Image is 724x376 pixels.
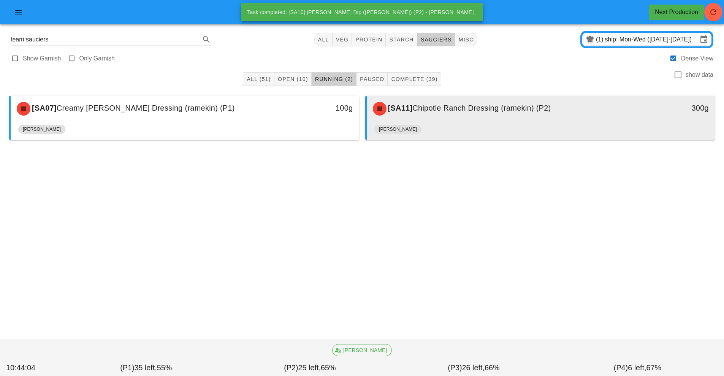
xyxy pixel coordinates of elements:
[318,36,329,43] span: All
[386,33,417,46] button: starch
[57,104,235,112] span: Creamy [PERSON_NAME] Dressing (ramekin) (P1)
[23,125,61,134] span: [PERSON_NAME]
[455,33,477,46] button: misc
[686,71,713,79] label: show data
[596,36,605,43] div: (1)
[360,76,384,82] span: Paused
[30,104,57,112] span: [SA07]
[274,72,312,86] button: Open (10)
[246,76,271,82] span: All (51)
[277,76,308,82] span: Open (10)
[632,102,709,114] div: 300g
[681,55,713,62] label: Dense View
[458,36,474,43] span: misc
[388,72,441,86] button: Complete (39)
[412,104,551,112] span: Chipotle Ranch Dressing (ramekin) (P2)
[315,76,353,82] span: Running (2)
[314,33,333,46] button: All
[655,8,698,17] div: Next Production
[356,72,388,86] button: Paused
[79,55,115,62] label: Only Garnish
[312,72,356,86] button: Running (2)
[333,33,352,46] button: veg
[389,36,413,43] span: starch
[387,104,413,112] span: [SA11]
[417,33,455,46] button: sauciers
[276,102,353,114] div: 100g
[355,36,382,43] span: protein
[352,33,386,46] button: protein
[243,72,274,86] button: All (51)
[23,55,61,62] label: Show Garnish
[336,36,349,43] span: veg
[391,76,437,82] span: Complete (39)
[379,125,417,134] span: [PERSON_NAME]
[420,36,452,43] span: sauciers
